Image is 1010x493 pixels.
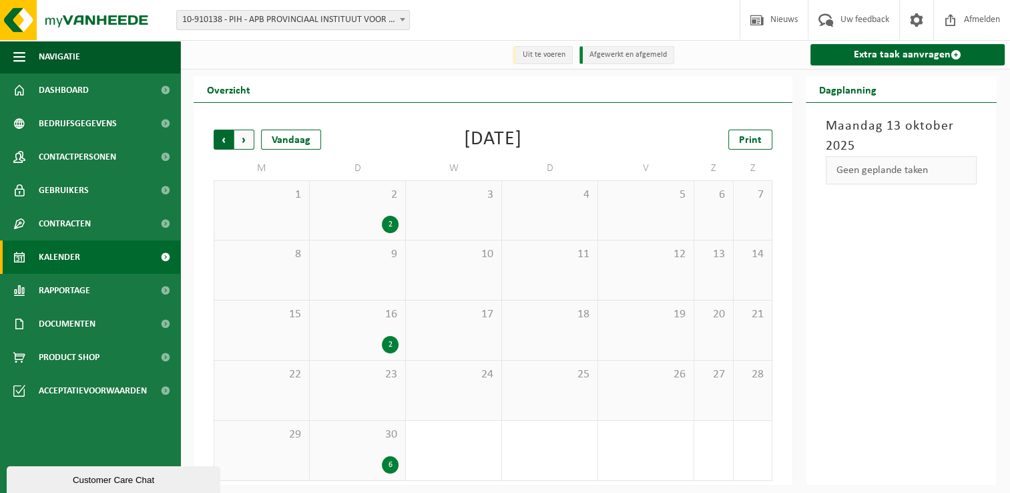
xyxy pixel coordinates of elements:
span: Gebruikers [39,174,89,207]
span: 15 [221,307,302,322]
span: Contracten [39,207,91,240]
span: 12 [605,247,687,262]
h2: Dagplanning [806,76,890,102]
span: 11 [509,247,591,262]
td: V [598,156,694,180]
span: 20 [701,307,726,322]
span: 10-910138 - PIH - APB PROVINCIAAL INSTITUUT VOOR HYGIENE - ANTWERPEN [177,11,409,29]
span: 28 [740,367,766,382]
td: M [214,156,310,180]
span: 23 [316,367,399,382]
span: 6 [701,188,726,202]
span: 25 [509,367,591,382]
td: W [406,156,502,180]
li: Afgewerkt en afgemeld [579,46,674,64]
span: Volgende [234,130,254,150]
td: Z [734,156,773,180]
td: D [502,156,598,180]
div: Vandaag [261,130,321,150]
span: 10 [413,247,495,262]
span: 19 [605,307,687,322]
span: Vorige [214,130,234,150]
span: 10-910138 - PIH - APB PROVINCIAAL INSTITUUT VOOR HYGIENE - ANTWERPEN [176,10,410,30]
span: 9 [316,247,399,262]
span: Kalender [39,240,80,274]
span: 27 [701,367,726,382]
span: Bedrijfsgegevens [39,107,117,140]
span: Navigatie [39,40,80,73]
span: 17 [413,307,495,322]
span: Contactpersonen [39,140,116,174]
h2: Overzicht [194,76,264,102]
td: D [310,156,406,180]
span: Product Shop [39,341,99,374]
span: 5 [605,188,687,202]
div: 2 [382,216,399,233]
div: 2 [382,336,399,353]
span: 26 [605,367,687,382]
iframe: chat widget [7,464,223,493]
span: 18 [509,307,591,322]
div: [DATE] [464,130,522,150]
span: 13 [701,247,726,262]
span: Dashboard [39,73,89,107]
span: 2 [316,188,399,202]
div: 6 [382,456,399,474]
h3: Maandag 13 oktober 2025 [826,116,977,156]
span: 4 [509,188,591,202]
span: Acceptatievoorwaarden [39,374,147,407]
span: 30 [316,428,399,442]
span: 8 [221,247,302,262]
span: 3 [413,188,495,202]
span: 22 [221,367,302,382]
li: Uit te voeren [513,46,573,64]
span: 7 [740,188,766,202]
span: Print [739,135,762,146]
span: 16 [316,307,399,322]
span: 29 [221,428,302,442]
a: Extra taak aanvragen [810,44,1005,65]
td: Z [694,156,734,180]
div: Geen geplande taken [826,156,977,184]
span: 1 [221,188,302,202]
span: 21 [740,307,766,322]
span: 14 [740,247,766,262]
span: 24 [413,367,495,382]
span: Rapportage [39,274,90,307]
a: Print [728,130,772,150]
span: Documenten [39,307,95,341]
